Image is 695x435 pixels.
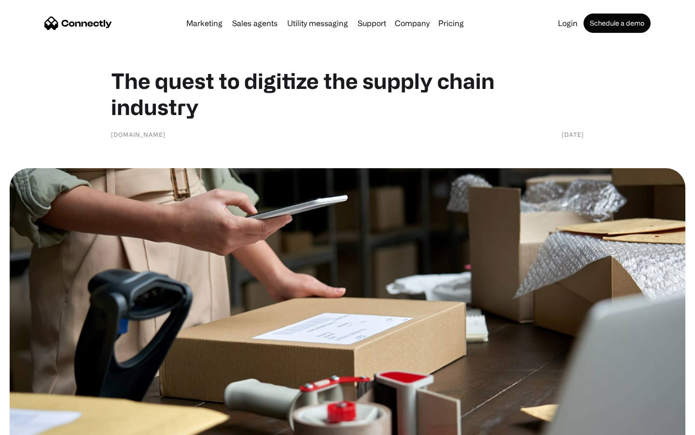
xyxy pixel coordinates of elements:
[182,19,226,27] a: Marketing
[434,19,468,27] a: Pricing
[584,14,651,33] a: Schedule a demo
[228,19,281,27] a: Sales agents
[554,19,582,27] a: Login
[283,19,352,27] a: Utility messaging
[111,68,584,120] h1: The quest to digitize the supply chain industry
[10,418,58,432] aside: Language selected: English
[19,418,58,432] ul: Language list
[562,130,584,139] div: [DATE]
[395,16,430,30] div: Company
[111,130,166,139] div: [DOMAIN_NAME]
[354,19,390,27] a: Support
